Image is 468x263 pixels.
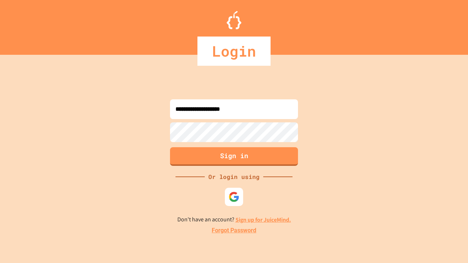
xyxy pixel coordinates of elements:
div: Login [197,37,271,66]
a: Sign up for JuiceMind. [235,216,291,224]
div: Or login using [205,172,263,181]
p: Don't have an account? [177,215,291,224]
img: google-icon.svg [229,191,239,202]
a: Forgot Password [212,226,256,235]
iframe: chat widget [407,202,461,233]
img: Logo.svg [227,11,241,29]
button: Sign in [170,147,298,166]
iframe: chat widget [437,234,461,256]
